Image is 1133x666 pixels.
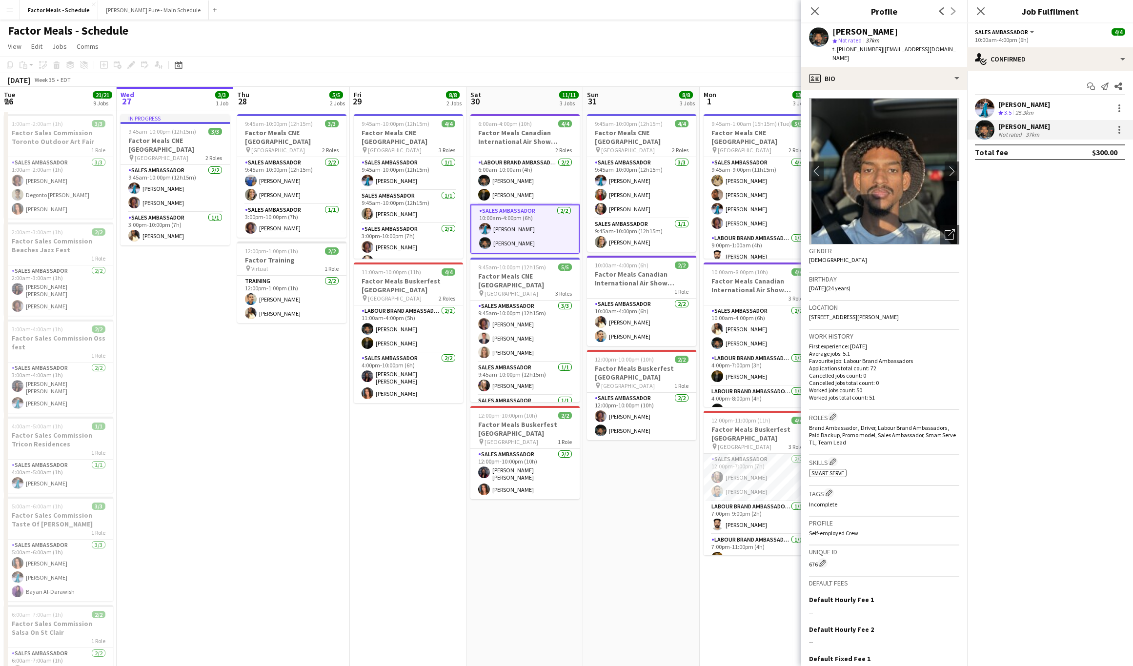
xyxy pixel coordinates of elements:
p: Applications total count: 72 [809,364,959,372]
span: Wed [121,90,134,99]
h3: Default fees [809,579,959,587]
app-job-card: 12:00pm-1:00pm (1h)2/2Factor Training Virtual1 RoleTraining2/212:00pm-1:00pm (1h)[PERSON_NAME][PE... [237,242,346,323]
h3: Gender [809,246,959,255]
span: Thu [237,90,249,99]
div: 1:00am-2:00am (1h)3/3Factor Sales Commission Toronto Outdoor Art Fair1 RoleSales Ambassador3/31:0... [4,114,113,219]
span: Jobs [52,42,67,51]
span: 3/3 [215,91,229,99]
span: 4/4 [442,120,455,127]
div: [DATE] [8,75,30,85]
h3: Factor Meals Buskerfest [GEOGRAPHIC_DATA] [470,420,580,438]
app-job-card: 12:00pm-10:00pm (10h)2/2Factor Meals Buskerfest [GEOGRAPHIC_DATA] [GEOGRAPHIC_DATA]1 RoleSales Am... [470,406,580,499]
span: 4/4 [675,120,688,127]
p: Cancelled jobs count: 0 [809,372,959,379]
span: 3/3 [325,120,339,127]
span: 2 Roles [439,295,455,302]
app-card-role: Training2/212:00pm-1:00pm (1h)[PERSON_NAME][PERSON_NAME] [237,276,346,323]
div: 9:45am-10:00pm (12h15m)5/5Factor Meals CNE [GEOGRAPHIC_DATA] [GEOGRAPHIC_DATA]3 RolesSales Ambass... [470,258,580,402]
div: 37km [1024,131,1041,138]
app-job-card: 10:00am-4:00pm (6h)2/2Factor Meals Canadian International Air Show [GEOGRAPHIC_DATA]1 RoleSales A... [587,256,696,346]
span: 3/3 [92,120,105,127]
h1: Factor Meals - Schedule [8,23,128,38]
div: 25.3km [1013,109,1035,117]
button: [PERSON_NAME] Pure - Main Schedule [98,0,209,20]
span: Sun [587,90,599,99]
div: $300.00 [1092,147,1117,157]
a: Edit [27,40,46,53]
span: 9:45am-10:00pm (12h15m) [478,263,546,271]
app-card-role: Labour Brand Ambassadors1/14:00pm-7:00pm (3h)[PERSON_NAME] [704,353,813,386]
div: Total fee [975,147,1008,157]
span: Smart Serve [811,469,844,477]
div: 11:00am-10:00pm (11h)4/4Factor Meals Buskerfest [GEOGRAPHIC_DATA] [GEOGRAPHIC_DATA]2 RolesLabour ... [354,262,463,403]
span: [GEOGRAPHIC_DATA] [601,382,655,389]
app-job-card: 9:45am-10:00pm (12h15m)3/3Factor Meals CNE [GEOGRAPHIC_DATA] [GEOGRAPHIC_DATA]2 RolesSales Ambass... [237,114,346,238]
span: 3 Roles [439,146,455,154]
a: View [4,40,25,53]
div: Open photos pop-in [940,225,959,244]
span: 12:00pm-1:00pm (1h) [245,247,298,255]
span: 4/4 [791,268,805,276]
div: -- [809,638,959,646]
div: 2 Jobs [330,100,345,107]
div: 5:00am-6:00am (1h)3/3Factor Sales Commission Taste Of [PERSON_NAME]1 RoleSales Ambassador3/35:00a... [4,497,113,601]
h3: Factor Meals CNE [GEOGRAPHIC_DATA] [354,128,463,146]
h3: Factor Sales Commission Tricon Residences [4,431,113,448]
app-job-card: 4:00am-5:00am (1h)1/1Factor Sales Commission Tricon Residences1 RoleSales Ambassador1/14:00am-5:0... [4,417,113,493]
h3: Factor Sales Commission Beaches Jazz Fest [4,237,113,254]
span: 3 Roles [789,295,805,302]
h3: Tags [809,488,959,498]
img: Crew avatar or photo [809,98,959,244]
h3: Factor Sales Commission Taste Of [PERSON_NAME] [4,511,113,528]
div: 3 Jobs [560,100,578,107]
app-card-role: Sales Ambassador2/210:00am-4:00pm (6h)[PERSON_NAME][PERSON_NAME] [704,305,813,353]
div: Confirmed [967,47,1133,71]
span: 37km [864,37,881,44]
span: 13/13 [792,91,812,99]
span: 26 [2,96,15,107]
span: 2/2 [675,356,688,363]
span: 1 Role [324,265,339,272]
span: [GEOGRAPHIC_DATA] [368,295,422,302]
span: 2/2 [92,325,105,333]
h3: Factor Sales Commission Toronto Outdoor Art Fair [4,128,113,146]
app-card-role: Sales Ambassador1/1 [470,395,580,428]
h3: Factor Meals Canadian International Air Show [GEOGRAPHIC_DATA] [470,128,580,146]
span: Comms [77,42,99,51]
a: Comms [73,40,102,53]
h3: Factor Meals CNE [GEOGRAPHIC_DATA] [121,136,230,154]
span: [GEOGRAPHIC_DATA] [601,146,655,154]
app-job-card: 10:00am-8:00pm (10h)4/4Factor Meals Canadian International Air Show [GEOGRAPHIC_DATA]3 RolesSales... [704,262,813,407]
div: 2 Jobs [446,100,462,107]
h3: Profile [809,519,959,527]
span: 21/21 [93,91,112,99]
span: 3:00am-4:00am (1h) [12,325,63,333]
span: 30 [469,96,481,107]
span: 9:45am-10:00pm (12h15m) [245,120,313,127]
div: 3 Jobs [793,100,811,107]
span: Sales Ambassador [975,28,1028,36]
span: 2 Roles [555,146,572,154]
app-job-card: In progress9:45am-10:00pm (12h15m)3/3Factor Meals CNE [GEOGRAPHIC_DATA] [GEOGRAPHIC_DATA]2 RolesS... [121,114,230,245]
app-card-role: Sales Ambassador3/39:45am-10:00pm (12h15m)[PERSON_NAME][PERSON_NAME][PERSON_NAME] [470,301,580,362]
span: 1 Role [91,255,105,262]
span: | [EMAIL_ADDRESS][DOMAIN_NAME] [832,45,956,61]
span: 6:00am-7:00am (1h) [12,611,63,618]
span: 5/5 [791,120,805,127]
span: 2/2 [558,412,572,419]
app-card-role: Sales Ambassador2/24:00pm-10:00pm (6h)[PERSON_NAME] [PERSON_NAME][PERSON_NAME] [354,353,463,403]
span: 3/3 [208,128,222,135]
app-card-role: Sales Ambassador2/29:45am-10:00pm (12h15m)[PERSON_NAME][PERSON_NAME] [237,157,346,204]
app-card-role: Sales Ambassador2/23:00am-4:00am (1h)[PERSON_NAME] [PERSON_NAME][PERSON_NAME] [4,363,113,413]
span: 1 Role [674,382,688,389]
span: 2 Roles [205,154,222,161]
app-card-role: Sales Ambassador2/212:00pm-7:00pm (7h)[PERSON_NAME][PERSON_NAME] [704,454,813,501]
span: t. [PHONE_NUMBER] [832,45,883,53]
app-card-role: Sales Ambassador1/19:45am-10:00pm (12h15m)[PERSON_NAME] [587,219,696,252]
span: 1 [702,96,716,107]
span: [GEOGRAPHIC_DATA] [485,438,538,445]
span: [STREET_ADDRESS][PERSON_NAME] [809,313,899,321]
div: 2:00am-3:00am (1h)2/2Factor Sales Commission Beaches Jazz Fest1 RoleSales Ambassador2/22:00am-3:0... [4,222,113,316]
span: 2 Roles [672,146,688,154]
